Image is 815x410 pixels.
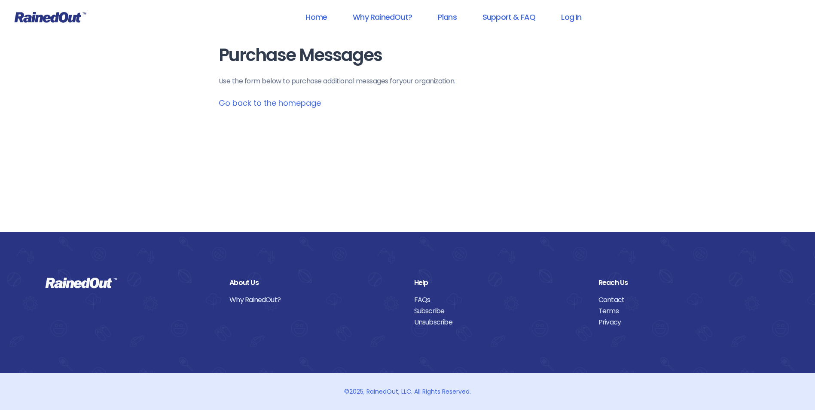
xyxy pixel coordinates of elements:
[414,277,586,288] div: Help
[598,317,770,328] a: Privacy
[414,306,586,317] a: Subscribe
[342,7,423,27] a: Why RainedOut?
[219,98,321,108] a: Go back to the homepage
[598,306,770,317] a: Terms
[550,7,592,27] a: Log In
[229,294,401,306] a: Why RainedOut?
[219,46,597,65] h1: Purchase Messages
[471,7,546,27] a: Support & FAQ
[427,7,468,27] a: Plans
[414,317,586,328] a: Unsubscribe
[229,277,401,288] div: About Us
[598,277,770,288] div: Reach Us
[294,7,338,27] a: Home
[219,76,597,86] p: Use the form below to purchase additional messages for your organization .
[414,294,586,306] a: FAQs
[598,294,770,306] a: Contact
